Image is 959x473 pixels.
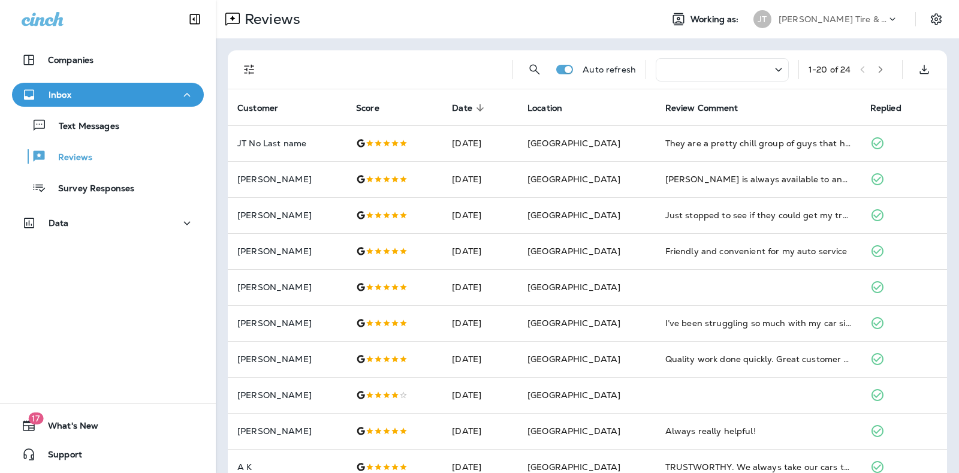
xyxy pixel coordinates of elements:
span: [GEOGRAPHIC_DATA] [527,246,620,257]
span: [GEOGRAPHIC_DATA] [527,138,620,149]
span: Working as: [690,14,741,25]
p: Survey Responses [46,183,134,195]
p: Companies [48,55,94,65]
span: Score [356,103,379,113]
span: [GEOGRAPHIC_DATA] [527,354,620,364]
span: Review Comment [665,103,738,113]
button: Text Messages [12,113,204,138]
span: Replied [870,103,901,113]
div: Preston is always available to answer my questions, is knowledgeable and dedicated to his custome... [665,173,851,185]
span: 17 [28,412,43,424]
p: Reviews [240,10,300,28]
span: What's New [36,421,98,435]
td: [DATE] [442,161,518,197]
button: Filters [237,58,261,82]
span: Customer [237,103,294,113]
td: [DATE] [442,125,518,161]
span: [GEOGRAPHIC_DATA] [527,462,620,472]
span: [GEOGRAPHIC_DATA] [527,210,620,221]
div: Quality work done quickly. Great customer service and communication throughout the repair process. [665,353,851,365]
td: [DATE] [442,341,518,377]
button: 17What's New [12,414,204,438]
div: They are a pretty chill group of guys that have always treated me fair. Thanks [665,137,851,149]
p: [PERSON_NAME] [237,318,337,328]
button: Data [12,211,204,235]
div: Just stopped to see if they could get my truck in for service…they could! Less than an hour later... [665,209,851,221]
p: Auto refresh [583,65,636,74]
p: [PERSON_NAME] [237,210,337,220]
p: [PERSON_NAME] [237,246,337,256]
button: Companies [12,48,204,72]
span: Score [356,103,395,113]
span: [GEOGRAPHIC_DATA] [527,282,620,293]
div: I’ve been struggling so much with my car since other tire shop change mi tires, after two visits ... [665,317,851,329]
span: Customer [237,103,278,113]
p: A K [237,462,337,472]
span: [GEOGRAPHIC_DATA] [527,174,620,185]
span: Location [527,103,562,113]
button: Inbox [12,83,204,107]
p: [PERSON_NAME] [237,354,337,364]
button: Collapse Sidebar [178,7,212,31]
div: JT [753,10,771,28]
span: [GEOGRAPHIC_DATA] [527,426,620,436]
p: [PERSON_NAME] [237,174,337,184]
p: [PERSON_NAME] [237,282,337,292]
span: Date [452,103,472,113]
span: Date [452,103,488,113]
span: [GEOGRAPHIC_DATA] [527,318,620,329]
p: Text Messages [47,121,119,132]
div: Friendly and convenient for my auto service [665,245,851,257]
button: Search Reviews [523,58,547,82]
div: 1 - 20 of 24 [809,65,851,74]
td: [DATE] [442,413,518,449]
td: [DATE] [442,305,518,341]
p: [PERSON_NAME] Tire & Auto [779,14,886,24]
td: [DATE] [442,233,518,269]
td: [DATE] [442,377,518,413]
div: TRUSTWORTHY. We always take our cars to Jensen (168th & W Center) but happened to have a coupon f... [665,461,851,473]
span: Location [527,103,578,113]
span: Support [36,450,82,464]
p: Inbox [49,90,71,100]
p: [PERSON_NAME] [237,390,337,400]
button: Export as CSV [912,58,936,82]
button: Reviews [12,144,204,169]
p: [PERSON_NAME] [237,426,337,436]
button: Support [12,442,204,466]
span: Review Comment [665,103,754,113]
span: [GEOGRAPHIC_DATA] [527,390,620,400]
button: Settings [925,8,947,30]
div: Always really helpful! [665,425,851,437]
td: [DATE] [442,269,518,305]
p: JT No Last name [237,138,337,148]
p: Data [49,218,69,228]
td: [DATE] [442,197,518,233]
button: Survey Responses [12,175,204,200]
span: Replied [870,103,917,113]
p: Reviews [46,152,92,164]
